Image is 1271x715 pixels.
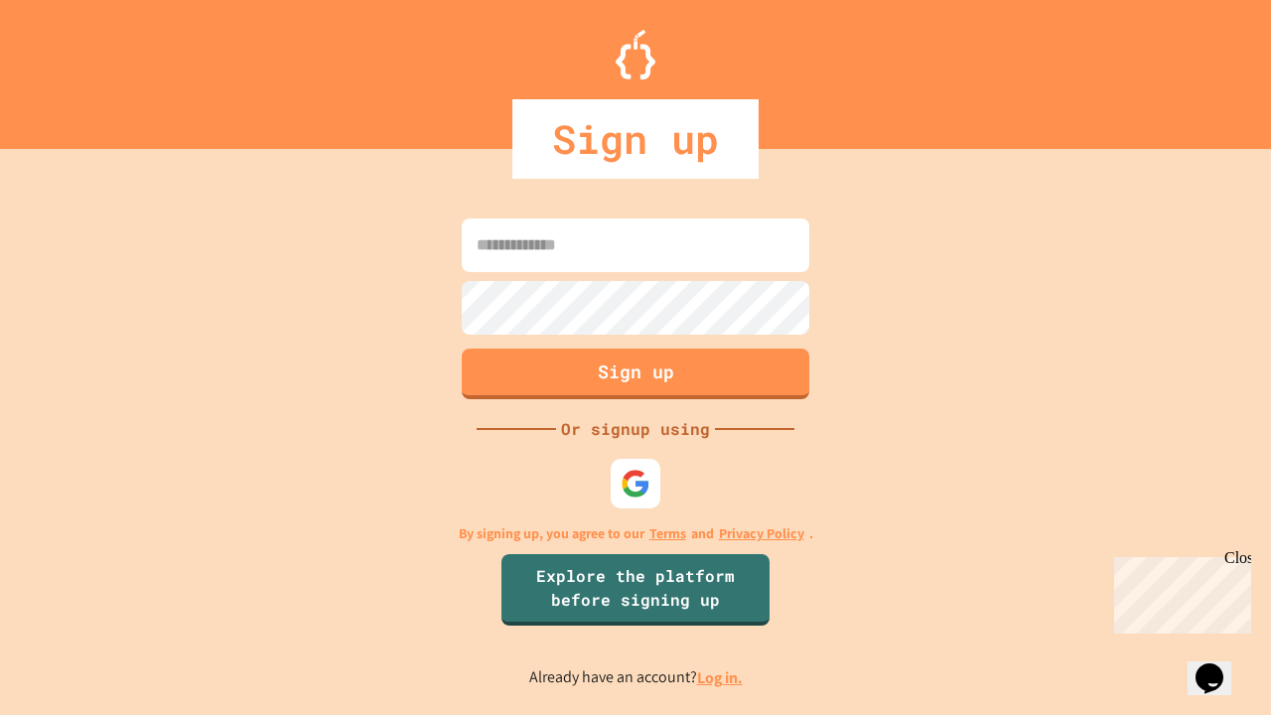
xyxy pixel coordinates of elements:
[8,8,137,126] div: Chat with us now!Close
[621,469,650,499] img: google-icon.svg
[719,523,804,544] a: Privacy Policy
[501,554,770,626] a: Explore the platform before signing up
[512,99,759,179] div: Sign up
[529,665,743,690] p: Already have an account?
[616,30,655,79] img: Logo.svg
[649,523,686,544] a: Terms
[459,523,813,544] p: By signing up, you agree to our and .
[462,349,809,399] button: Sign up
[697,667,743,688] a: Log in.
[1106,549,1251,634] iframe: chat widget
[1188,636,1251,695] iframe: chat widget
[556,417,715,441] div: Or signup using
